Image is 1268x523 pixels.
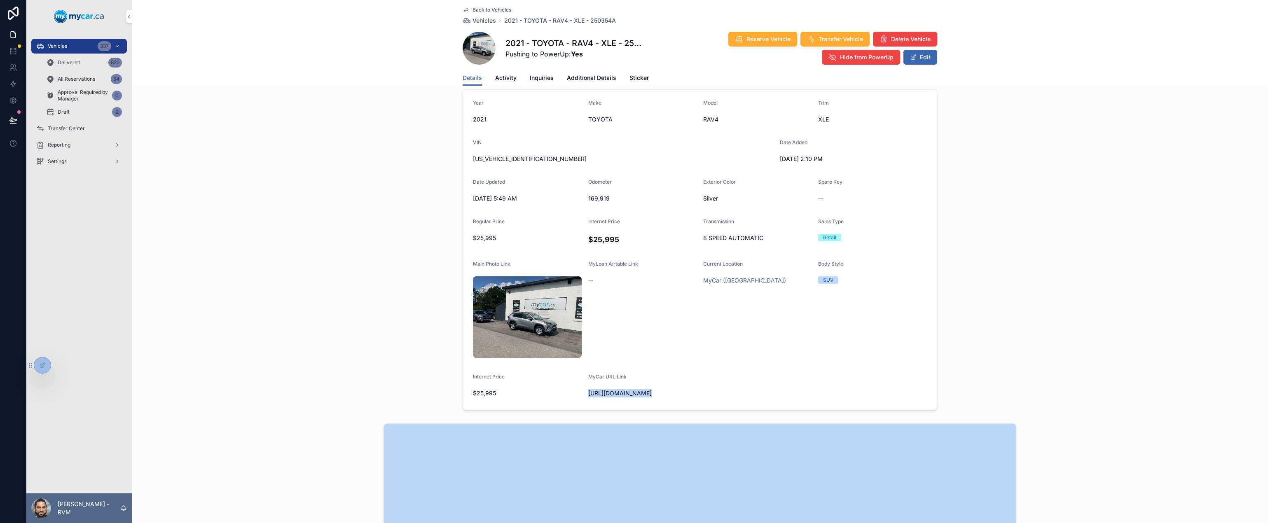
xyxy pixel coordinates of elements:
span: Reporting [48,142,70,148]
a: Delivered825 [41,55,127,70]
span: Approval Required by Manager [58,89,109,102]
button: Delete Vehicle [873,32,937,47]
span: XLE [818,115,927,124]
div: 2 [112,107,122,117]
a: All Reservations54 [41,72,127,86]
a: Transfer Center [31,121,127,136]
span: Year [473,100,484,106]
div: scrollable content [26,33,132,180]
span: [URL][DOMAIN_NAME] [588,389,697,397]
a: Draft2 [41,105,127,119]
span: [DATE] 5:49 AM [473,194,582,203]
span: 8 SPEED AUTOMATIC [703,234,812,242]
div: 0 [112,91,122,100]
div: 337 [98,41,111,51]
span: Hide from PowerUp [840,53,894,61]
span: Transfer Center [48,125,85,132]
span: Back to Vehicles [473,7,511,13]
span: -- [818,194,823,203]
a: Back to Vehicles [463,7,511,13]
span: $25,995 [473,234,582,242]
span: Regular Price [473,218,505,224]
a: Activity [495,70,517,87]
span: Sticker [629,74,649,82]
span: Details [463,74,482,82]
span: Vehicles [473,16,496,25]
span: Date Updated [473,179,505,185]
span: 169,919 [588,194,697,203]
a: Vehicles [463,16,496,25]
span: Exterior Color [703,179,736,185]
button: Transfer Vehicle [800,32,870,47]
span: Inquiries [530,74,554,82]
span: Sales Type [818,218,844,224]
span: Spare Key [818,179,842,185]
span: TOYOTA [588,115,697,124]
span: Main Photo Link [473,261,510,267]
span: Transfer Vehicle [819,35,863,43]
span: Activity [495,74,517,82]
button: Reserve Vehicle [728,32,797,47]
div: Retail [823,234,836,241]
div: SUV [823,276,833,284]
span: Reserve Vehicle [746,35,791,43]
span: Make [588,100,601,106]
span: Settings [48,158,67,165]
button: Edit [903,50,937,65]
span: MyLoan Airtable Link [588,261,638,267]
span: Draft [58,109,70,115]
span: All Reservations [58,76,95,82]
span: Silver [703,194,812,203]
span: Delete Vehicle [891,35,931,43]
img: App logo [54,10,104,23]
a: Sticker [629,70,649,87]
span: Model [703,100,718,106]
span: 2021 [473,115,582,124]
span: Odometer [588,179,612,185]
span: Transmission [703,218,734,224]
a: Approval Required by Manager0 [41,88,127,103]
strong: Yes [571,50,583,58]
a: MyCar ([GEOGRAPHIC_DATA]) [703,276,786,285]
span: [DATE] 2:10 PM [780,155,889,163]
span: -- [588,276,593,285]
span: Additional Details [567,74,616,82]
span: MyCar URL Link [588,374,627,380]
span: Internet Price [473,374,505,380]
h4: $25,995 [588,234,697,245]
span: Pushing to PowerUp: [505,49,642,59]
span: Delivered [58,59,80,66]
span: VIN [473,139,482,145]
a: Additional Details [567,70,616,87]
span: Date Added [780,139,807,145]
a: Inquiries [530,70,554,87]
div: 54 [111,74,122,84]
a: Settings [31,154,127,169]
span: $25,995 [473,389,582,397]
p: [PERSON_NAME] - RVM [58,500,120,516]
a: Details [463,70,482,86]
div: 825 [108,58,122,68]
a: Vehicles337 [31,39,127,54]
h1: 2021 - TOYOTA - RAV4 - XLE - 250354A [505,37,642,49]
span: RAV4 [703,115,812,124]
span: Internet Price [588,218,620,224]
button: Hide from PowerUp [822,50,900,65]
img: uc [473,276,582,358]
a: Reporting [31,138,127,152]
a: 2021 - TOYOTA - RAV4 - XLE - 250354A [504,16,616,25]
span: Trim [818,100,829,106]
span: Current Location [703,261,743,267]
span: [US_VEHICLE_IDENTIFICATION_NUMBER] [473,155,773,163]
span: Vehicles [48,43,67,49]
span: Body Style [818,261,843,267]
